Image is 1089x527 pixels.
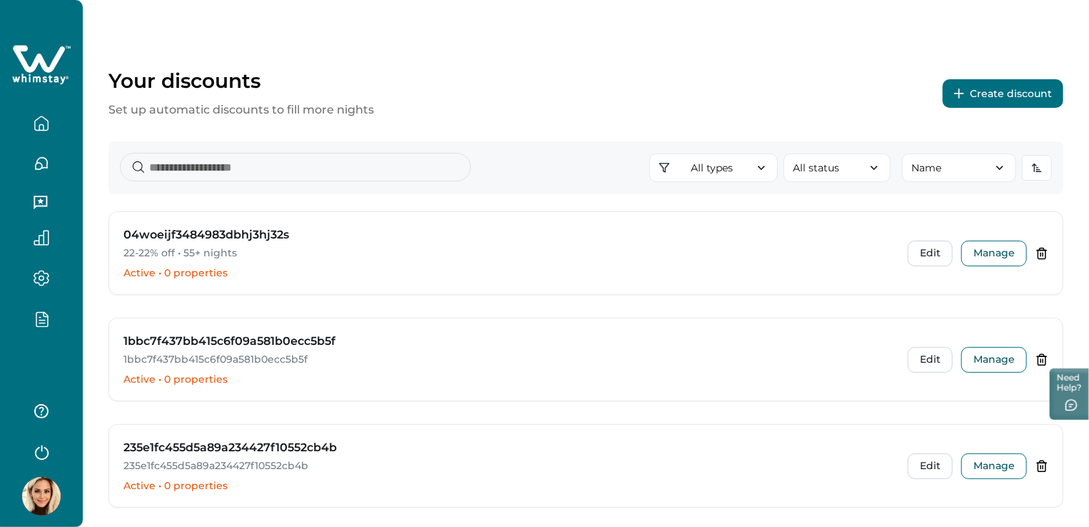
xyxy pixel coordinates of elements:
[123,353,891,367] p: 1bbc7f437bb415c6f09a581b0ecc5b5f
[123,439,337,456] h3: 235e1fc455d5a89a234427f10552cb4b
[961,241,1027,266] button: Manage
[123,226,289,244] h3: 04woeijf3484983dbhj3hj32s
[123,246,891,261] p: 22-22% off • 55+ nights
[908,453,953,479] button: Edit
[908,347,953,373] button: Edit
[961,453,1027,479] button: Manage
[908,241,953,266] button: Edit
[108,69,374,93] p: Your discounts
[123,479,891,493] p: Active • 0 properties
[123,373,891,387] p: Active • 0 properties
[961,347,1027,373] button: Manage
[22,477,61,516] img: Whimstay Host
[123,459,891,473] p: 235e1fc455d5a89a234427f10552cb4b
[123,266,891,281] p: Active • 0 properties
[108,101,374,119] p: Set up automatic discounts to fill more nights
[123,333,335,350] h3: 1bbc7f437bb415c6f09a581b0ecc5b5f
[943,79,1063,108] button: Create discount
